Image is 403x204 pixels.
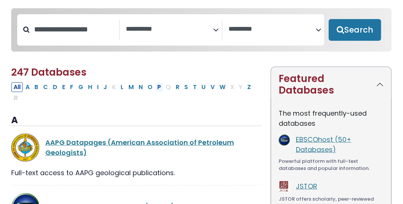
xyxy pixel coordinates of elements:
[145,82,155,92] button: Filter Results O
[86,82,94,92] button: Filter Results H
[173,82,182,92] button: Filter Results R
[95,82,101,92] button: Filter Results I
[271,67,391,102] button: Featured Databases
[68,82,76,92] button: Filter Results F
[76,82,85,92] button: Filter Results G
[296,182,317,191] a: JSTOR
[191,82,199,92] button: Filter Results T
[11,168,262,178] div: Full-text access to AAPG geological publications.
[11,82,23,92] button: All
[41,82,50,92] button: Filter Results C
[32,82,40,92] button: Filter Results B
[136,82,145,92] button: Filter Results N
[329,19,381,41] button: Submit for Search Results
[126,25,213,33] textarea: Search
[30,23,119,36] input: Search database by title or keyword
[11,66,87,79] span: 247 Databases
[45,138,234,157] a: AAPG Datapages (American Association of Petroleum Geologists)
[199,82,208,92] button: Filter Results U
[296,135,351,154] a: EBSCOhost (50+ Databases)
[11,115,262,126] h3: A
[11,8,392,52] nav: Search filters
[217,82,228,92] button: Filter Results W
[126,82,136,92] button: Filter Results M
[101,82,109,92] button: Filter Results J
[228,25,316,33] textarea: Search
[208,82,217,92] button: Filter Results V
[279,108,384,128] p: The most frequently-used databases
[11,82,254,102] div: Alpha-list to filter by first letter of database name
[245,82,253,92] button: Filter Results Z
[155,82,163,92] button: Filter Results P
[279,158,384,172] div: Powerful platform with full-text databases and popular information.
[182,82,190,92] button: Filter Results S
[23,82,32,92] button: Filter Results A
[60,82,67,92] button: Filter Results E
[118,82,126,92] button: Filter Results L
[51,82,60,92] button: Filter Results D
